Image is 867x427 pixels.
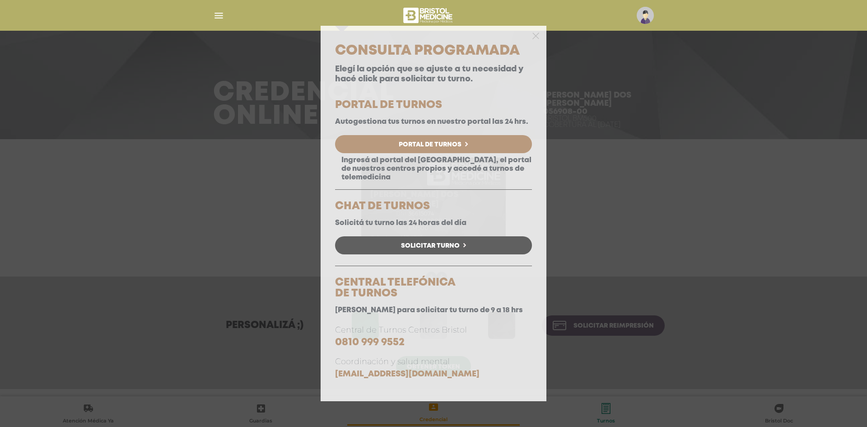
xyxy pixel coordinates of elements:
[335,306,532,314] p: [PERSON_NAME] para solicitar tu turno de 9 a 18 hrs
[335,156,532,182] p: Ingresá al portal del [GEOGRAPHIC_DATA], el portal de nuestros centros propios y accedé a turnos ...
[335,371,480,378] a: [EMAIL_ADDRESS][DOMAIN_NAME]
[399,141,461,148] span: Portal de Turnos
[335,236,532,254] a: Solicitar Turno
[335,100,532,111] h5: PORTAL DE TURNOS
[335,65,532,84] p: Elegí la opción que se ajuste a tu necesidad y hacé click para solicitar tu turno.
[335,45,520,57] span: Consulta Programada
[335,324,532,349] p: Central de Turnos Centros Bristol
[335,135,532,153] a: Portal de Turnos
[335,277,532,299] h5: CENTRAL TELEFÓNICA DE TURNOS
[335,356,532,380] p: Coordinación y salud mental
[335,117,532,126] p: Autogestiona tus turnos en nuestro portal las 24 hrs.
[401,243,460,249] span: Solicitar Turno
[335,219,532,227] p: Solicitá tu turno las 24 horas del día
[335,338,405,347] a: 0810 999 9552
[335,201,532,212] h5: CHAT DE TURNOS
